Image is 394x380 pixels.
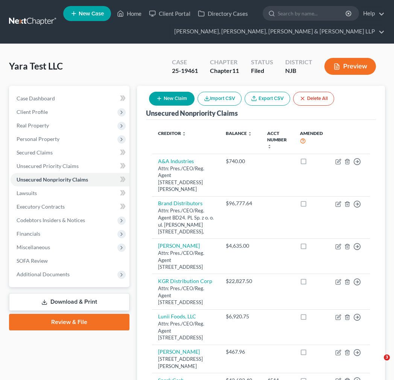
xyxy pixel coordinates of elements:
[267,144,272,149] i: unfold_more
[324,58,376,75] button: Preview
[79,11,104,17] span: New Case
[359,7,385,20] a: Help
[172,58,198,67] div: Case
[182,132,186,136] i: unfold_more
[232,67,239,74] span: 11
[17,190,37,196] span: Lawsuits
[226,277,255,285] div: $22,827.50
[17,257,48,264] span: SOFA Review
[9,293,129,311] a: Download & Print
[113,7,145,20] a: Home
[17,163,79,169] span: Unsecured Priority Claims
[158,320,214,341] div: Attn: Pres./CEO/Reg. Agent [STREET_ADDRESS]
[226,348,255,356] div: $467.96
[170,25,385,38] a: [PERSON_NAME], [PERSON_NAME], [PERSON_NAME] & [PERSON_NAME] LLP
[158,200,202,206] a: Brand Distributors
[146,109,238,118] div: Unsecured Nonpriority Claims
[158,356,214,369] div: [STREET_ADDRESS][PERSON_NAME]
[226,157,255,165] div: $740.00
[278,6,347,20] input: Search by name...
[17,136,59,142] span: Personal Property
[158,165,214,193] div: Attn: Pres./CEO/Reg. Agent [STREET_ADDRESS][PERSON_NAME]
[17,176,88,183] span: Unsecured Nonpriority Claims
[158,313,196,319] a: Lunii Foods, LLC
[17,203,65,210] span: Executory Contracts
[172,67,198,75] div: 25-19461
[293,92,334,106] button: Delete All
[9,314,129,330] a: Review & File
[194,7,252,20] a: Directory Cases
[245,92,290,106] a: Export CSV
[9,61,63,71] span: Yara Test LLC
[158,207,214,235] div: Attn: Pres./CEO/Reg. Agent BD24. PL Sp. z o. o. ul. [PERSON_NAME][STREET_ADDRESS],
[251,67,273,75] div: Filed
[226,130,252,136] a: Balance unfold_more
[11,146,129,159] a: Secured Claims
[158,250,214,271] div: Attn: Pres./CEO/Reg. Agent [STREET_ADDRESS]
[17,230,40,237] span: Financials
[158,242,200,249] a: [PERSON_NAME]
[248,132,252,136] i: unfold_more
[17,109,48,115] span: Client Profile
[226,313,255,320] div: $6,920.75
[158,348,200,355] a: [PERSON_NAME]
[158,130,186,136] a: Creditor unfold_more
[158,285,214,306] div: Attn: Pres./CEO/Reg. Agent [STREET_ADDRESS]
[17,95,55,101] span: Case Dashboard
[17,244,50,250] span: Miscellaneous
[267,130,287,149] a: Acct Number unfold_more
[285,58,312,67] div: District
[145,7,194,20] a: Client Portal
[198,92,242,106] button: Import CSV
[149,92,195,106] button: New Claim
[158,278,212,284] a: KGR Distribution Corp
[17,271,70,277] span: Additional Documents
[226,200,255,207] div: $96,777.64
[11,200,129,213] a: Executory Contracts
[285,67,312,75] div: NJB
[17,217,85,223] span: Codebtors Insiders & Notices
[158,158,194,164] a: A&A Industries
[11,254,129,268] a: SOFA Review
[17,149,53,156] span: Secured Claims
[368,354,386,372] iframe: Intercom live chat
[384,354,390,360] span: 3
[11,159,129,173] a: Unsecured Priority Claims
[251,58,273,67] div: Status
[226,242,255,250] div: $4,635.00
[210,58,239,67] div: Chapter
[11,173,129,186] a: Unsecured Nonpriority Claims
[17,122,49,129] span: Real Property
[11,92,129,105] a: Case Dashboard
[11,186,129,200] a: Lawsuits
[294,126,329,154] th: Amended
[210,67,239,75] div: Chapter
